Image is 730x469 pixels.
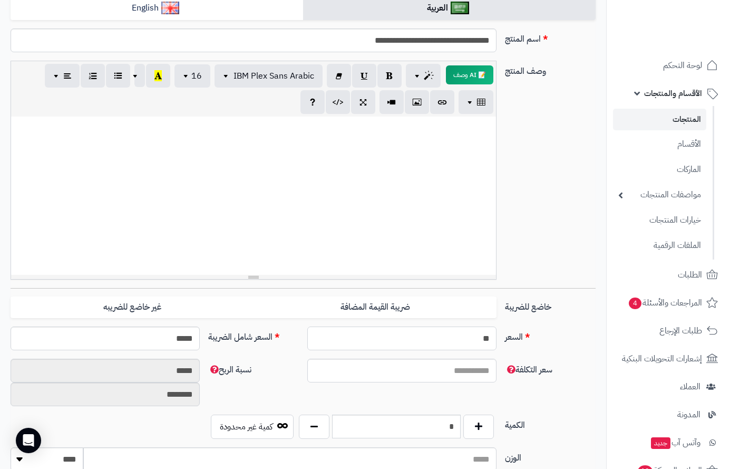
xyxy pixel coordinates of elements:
label: اسم المنتج [501,28,600,45]
span: سعر التكلفة [505,363,552,376]
span: 4 [629,298,641,309]
button: IBM Plex Sans Arabic [215,64,323,88]
button: 📝 AI وصف [446,65,493,84]
span: طلبات الإرجاع [659,323,702,338]
label: غير خاضع للضريبه [11,296,254,318]
label: وصف المنتج [501,61,600,78]
div: Open Intercom Messenger [16,428,41,453]
a: إشعارات التحويلات البنكية [613,346,724,371]
a: الماركات [613,158,706,181]
label: ضريبة القيمة المضافة [254,296,497,318]
a: المدونة [613,402,724,427]
a: وآتس آبجديد [613,430,724,455]
a: لوحة التحكم [613,53,724,78]
span: لوحة التحكم [663,58,702,73]
img: English [161,2,180,14]
a: الطلبات [613,262,724,288]
span: الطلبات [678,267,702,282]
span: 16 [191,70,202,82]
label: الوزن [501,447,600,464]
a: الأقسام [613,133,706,156]
img: العربية [451,2,469,14]
label: الكمية [501,415,600,432]
span: نسبة الربح [208,363,251,376]
a: المراجعات والأسئلة4 [613,290,724,315]
span: IBM Plex Sans Arabic [233,70,314,82]
label: السعر [501,327,600,343]
span: العملاء [680,379,700,394]
button: 16 [174,64,210,88]
span: إشعارات التحويلات البنكية [622,351,702,366]
span: جديد [651,437,670,449]
a: العملاء [613,374,724,399]
span: المدونة [677,407,700,422]
a: المنتجات [613,109,706,130]
a: طلبات الإرجاع [613,318,724,343]
a: خيارات المنتجات [613,209,706,232]
a: الملفات الرقمية [613,234,706,257]
label: السعر شامل الضريبة [204,327,303,343]
a: مواصفات المنتجات [613,184,706,206]
span: الأقسام والمنتجات [644,86,702,101]
span: وآتس آب [650,435,700,450]
span: المراجعات والأسئلة [628,295,702,310]
label: خاضع للضريبة [501,296,600,313]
